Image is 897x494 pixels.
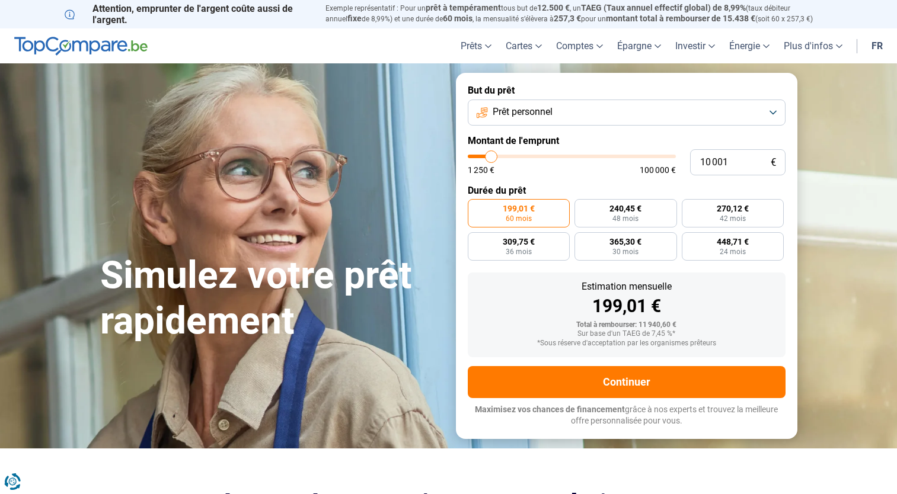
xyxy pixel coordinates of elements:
p: Attention, emprunter de l'argent coûte aussi de l'argent. [65,3,311,25]
span: 100 000 € [640,166,676,174]
div: Estimation mensuelle [477,282,776,291]
span: 309,75 € [503,238,535,246]
a: Investir [668,28,722,63]
span: Maximisez vos chances de financement [475,405,625,414]
span: € [771,158,776,168]
span: 365,30 € [609,238,641,246]
div: *Sous réserve d'acceptation par les organismes prêteurs [477,339,776,348]
a: Épargne [610,28,668,63]
img: TopCompare [14,37,148,56]
span: 12.500 € [537,3,570,12]
a: Prêts [454,28,499,63]
span: TAEG (Taux annuel effectif global) de 8,99% [581,3,746,12]
a: Énergie [722,28,777,63]
span: 60 mois [506,215,532,222]
button: Continuer [468,366,786,398]
span: 36 mois [506,248,532,255]
span: montant total à rembourser de 15.438 € [606,14,755,23]
a: fr [864,28,890,63]
span: 24 mois [720,248,746,255]
button: Prêt personnel [468,100,786,126]
span: 448,71 € [717,238,749,246]
div: Total à rembourser: 11 940,60 € [477,321,776,329]
span: 42 mois [720,215,746,222]
span: 199,01 € [503,204,535,213]
label: But du prêt [468,85,786,96]
label: Durée du prêt [468,185,786,196]
div: 199,01 € [477,297,776,315]
span: 30 mois [612,248,639,255]
div: Sur base d'un TAEG de 7,45 %* [477,330,776,338]
span: 257,3 € [554,14,581,23]
span: 60 mois [443,14,473,23]
p: Exemple représentatif : Pour un tous but de , un (taux débiteur annuel de 8,99%) et une durée de ... [325,3,833,24]
p: grâce à nos experts et trouvez la meilleure offre personnalisée pour vous. [468,404,786,427]
span: 1 250 € [468,166,494,174]
span: 240,45 € [609,204,641,213]
label: Montant de l'emprunt [468,135,786,146]
span: prêt à tempérament [426,3,501,12]
span: 48 mois [612,215,639,222]
span: Prêt personnel [493,105,553,118]
span: fixe [347,14,362,23]
h1: Simulez votre prêt rapidement [100,253,442,344]
a: Comptes [549,28,610,63]
a: Plus d'infos [777,28,850,63]
span: 270,12 € [717,204,749,213]
a: Cartes [499,28,549,63]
